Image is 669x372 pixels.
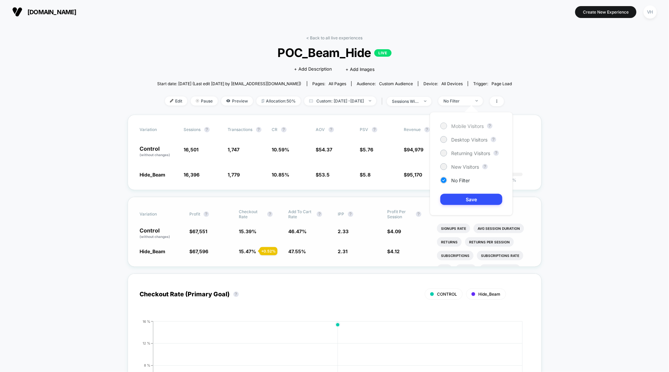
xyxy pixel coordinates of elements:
img: end [196,99,199,103]
span: AOV [316,127,325,132]
span: 53.5 [319,172,330,178]
div: Audience: [357,81,413,86]
span: Returning Visitors [451,150,490,156]
button: ? [317,211,322,217]
li: Returns Per Session [465,237,514,247]
tspan: 8 % [144,363,150,367]
button: ? [348,211,353,217]
li: Subscriptions Rate [477,251,523,260]
span: $ [316,172,330,178]
button: ? [487,123,493,129]
span: 5.76 [363,147,374,152]
button: Save [440,194,502,205]
span: $ [360,172,371,178]
span: 54.37 [319,147,333,152]
div: VH [644,5,657,19]
span: $ [388,248,400,254]
span: $ [189,248,208,254]
div: + 0.52 % [259,247,277,255]
span: $ [316,147,333,152]
button: VH [642,5,659,19]
img: Visually logo [12,7,22,17]
span: Edit [165,96,187,106]
span: Allocation: 50% [256,96,301,106]
span: (without changes) [140,153,170,157]
button: ? [416,211,421,217]
span: 47.55 % [288,248,306,254]
span: Hide_Beam [140,248,166,254]
span: 5.8 [363,172,371,178]
li: Clicks [456,264,476,274]
tspan: 16 % [143,319,150,323]
span: + Add Description [294,66,332,73]
p: Control [140,146,177,157]
span: $ [360,147,374,152]
span: + Add Images [346,67,375,72]
div: Pages: [312,81,346,86]
span: Sessions [184,127,201,132]
span: $ [388,228,401,234]
img: calendar [309,99,313,103]
span: CR [272,127,278,132]
button: ? [329,127,334,132]
li: Avg Session Duration [474,224,524,233]
span: POC_Beam_Hide [175,45,494,60]
tspan: 12 % [143,341,150,345]
span: Mobile Visitors [451,123,484,129]
span: 10.59 % [272,147,290,152]
span: Desktop Visitors [451,137,487,143]
span: Variation [140,209,177,219]
button: Create New Experience [575,6,636,18]
span: New Visitors [451,164,479,170]
li: Signups Rate [437,224,470,233]
button: ? [281,127,287,132]
span: all pages [329,81,346,86]
span: 67,551 [192,228,207,234]
span: Page Load [492,81,512,86]
span: [DOMAIN_NAME] [27,8,77,16]
span: 4.12 [391,248,400,254]
span: 1,747 [228,147,240,152]
span: $ [189,228,207,234]
span: 15.39 % [239,228,256,234]
p: LIVE [374,49,391,57]
li: Returns [437,237,462,247]
a: < Back to all live experiences [307,35,363,40]
span: Add To Cart Rate [288,209,313,219]
button: ? [482,164,488,169]
span: 2.33 [338,228,349,234]
span: 16,501 [184,147,199,152]
span: 94,979 [407,147,424,152]
span: 10.85 % [272,172,290,178]
span: 1,779 [228,172,240,178]
span: | [380,96,387,106]
img: end [424,100,426,102]
span: Transactions [228,127,253,132]
button: ? [494,150,499,156]
button: ? [372,127,377,132]
span: Hide_Beam [479,292,501,297]
div: No Filter [443,98,471,104]
button: ? [256,127,262,132]
span: 95,170 [407,172,422,178]
span: Custom Audience [379,81,413,86]
span: CONTROL [437,292,457,297]
button: [DOMAIN_NAME] [10,6,79,17]
button: ? [204,211,209,217]
span: $ [404,147,424,152]
li: Ctr [437,264,452,274]
span: 2.31 [338,248,348,254]
span: No Filter [451,178,470,183]
button: ? [233,292,239,297]
span: 4.09 [391,228,401,234]
p: Control [140,228,183,239]
img: end [476,100,478,101]
span: Variation [140,127,177,132]
span: Start date: [DATE] (Last edit [DATE] by [EMAIL_ADDRESS][DOMAIN_NAME]) [157,81,301,86]
span: Custom: [DATE] - [DATE] [304,96,376,106]
span: 16,396 [184,172,200,178]
span: Profit [189,211,200,217]
button: ? [204,127,210,132]
img: rebalance [262,99,264,103]
span: all devices [441,81,463,86]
